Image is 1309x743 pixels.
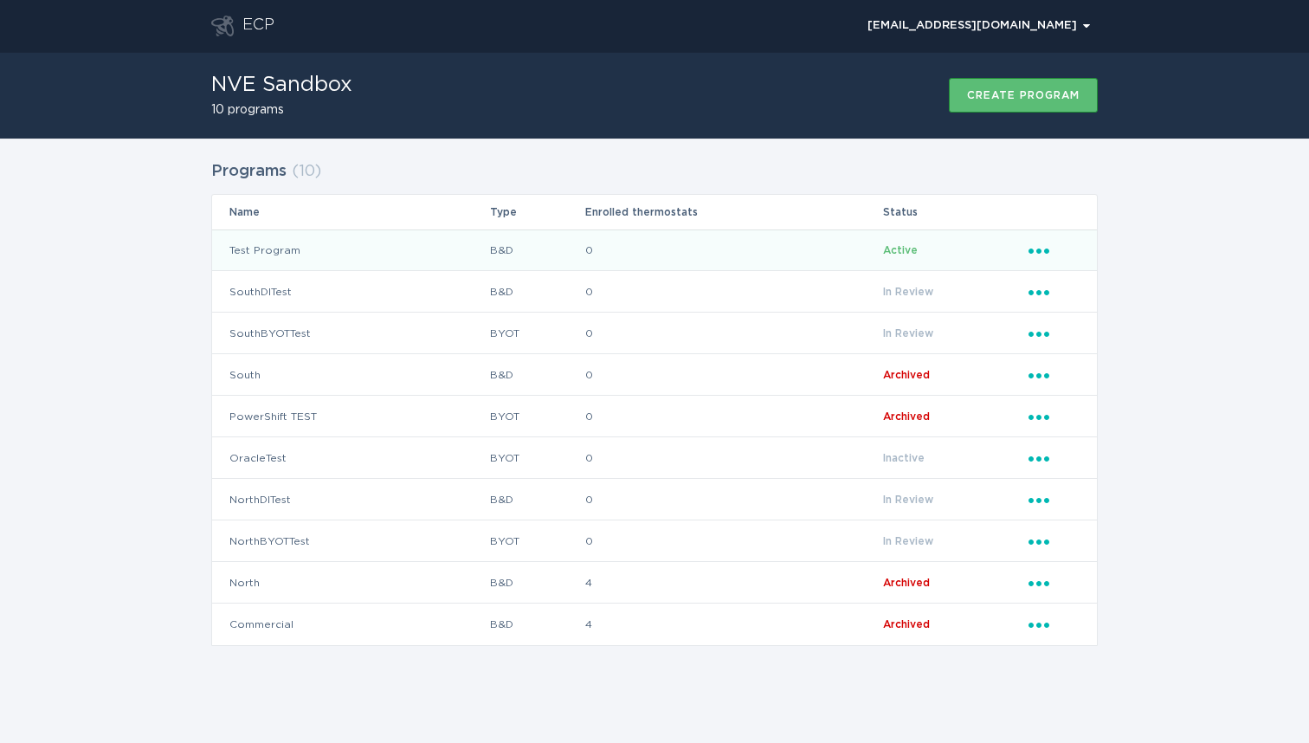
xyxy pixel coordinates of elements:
[489,354,584,396] td: B&D
[489,396,584,437] td: BYOT
[1028,282,1080,301] div: Popover menu
[883,287,933,297] span: In Review
[212,313,489,354] td: SouthBYOTTest
[212,271,489,313] td: SouthDITest
[212,479,489,520] td: NorthDITest
[489,195,584,229] th: Type
[212,604,489,645] td: Commercial
[212,271,1097,313] tr: 8a10b352683d4066856916e58640d313
[584,271,882,313] td: 0
[242,16,274,36] div: ECP
[1028,615,1080,634] div: Popover menu
[584,195,882,229] th: Enrolled thermostats
[211,74,352,95] h1: NVE Sandbox
[212,562,1097,604] tr: 116e07f7915c4c4a9324842179135979
[1028,407,1080,426] div: Popover menu
[212,229,489,271] td: Test Program
[212,520,1097,562] tr: 83377a20e7264d7bae746b314e85a0ee
[967,90,1080,100] div: Create program
[1028,241,1080,260] div: Popover menu
[489,479,584,520] td: B&D
[883,245,918,255] span: Active
[211,16,234,36] button: Go to dashboard
[584,604,882,645] td: 4
[211,104,352,116] h2: 10 programs
[860,13,1098,39] button: Open user account details
[1028,490,1080,509] div: Popover menu
[860,13,1098,39] div: Popover menu
[584,313,882,354] td: 0
[212,229,1097,271] tr: fc965d71b8e644e187efd24587ccd12c
[212,354,489,396] td: South
[949,78,1098,113] button: Create program
[489,313,584,354] td: BYOT
[489,604,584,645] td: B&D
[212,313,1097,354] tr: db1a91d69cd64bd4af200559586165b5
[212,396,1097,437] tr: d3ebbe26646c42a587ebc76e3d10c38b
[212,195,489,229] th: Name
[584,479,882,520] td: 0
[584,562,882,604] td: 4
[212,479,1097,520] tr: 8198219c6da24ec286c291abafba40da
[1028,324,1080,343] div: Popover menu
[883,328,933,339] span: In Review
[212,437,489,479] td: OracleTest
[584,437,882,479] td: 0
[883,370,930,380] span: Archived
[1028,365,1080,384] div: Popover menu
[212,195,1097,229] tr: Table Headers
[212,604,1097,645] tr: 4b12f45bbec648bb849041af0e128f2c
[212,354,1097,396] tr: 42761ba875c643c9a42209b7258b2ec5
[882,195,1028,229] th: Status
[212,396,489,437] td: PowerShift TEST
[212,520,489,562] td: NorthBYOTTest
[211,156,287,187] h2: Programs
[489,520,584,562] td: BYOT
[489,271,584,313] td: B&D
[867,21,1090,31] div: [EMAIL_ADDRESS][DOMAIN_NAME]
[883,453,925,463] span: Inactive
[489,229,584,271] td: B&D
[584,520,882,562] td: 0
[883,619,930,630] span: Archived
[489,437,584,479] td: BYOT
[1028,573,1080,592] div: Popover menu
[883,578,930,588] span: Archived
[212,562,489,604] td: North
[584,354,882,396] td: 0
[883,411,930,422] span: Archived
[489,562,584,604] td: B&D
[212,437,1097,479] tr: 628d02043c56473e9ef05a6774d164d6
[883,494,933,505] span: In Review
[1028,449,1080,468] div: Popover menu
[584,229,882,271] td: 0
[584,396,882,437] td: 0
[292,164,321,179] span: ( 10 )
[1028,532,1080,551] div: Popover menu
[883,536,933,546] span: In Review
